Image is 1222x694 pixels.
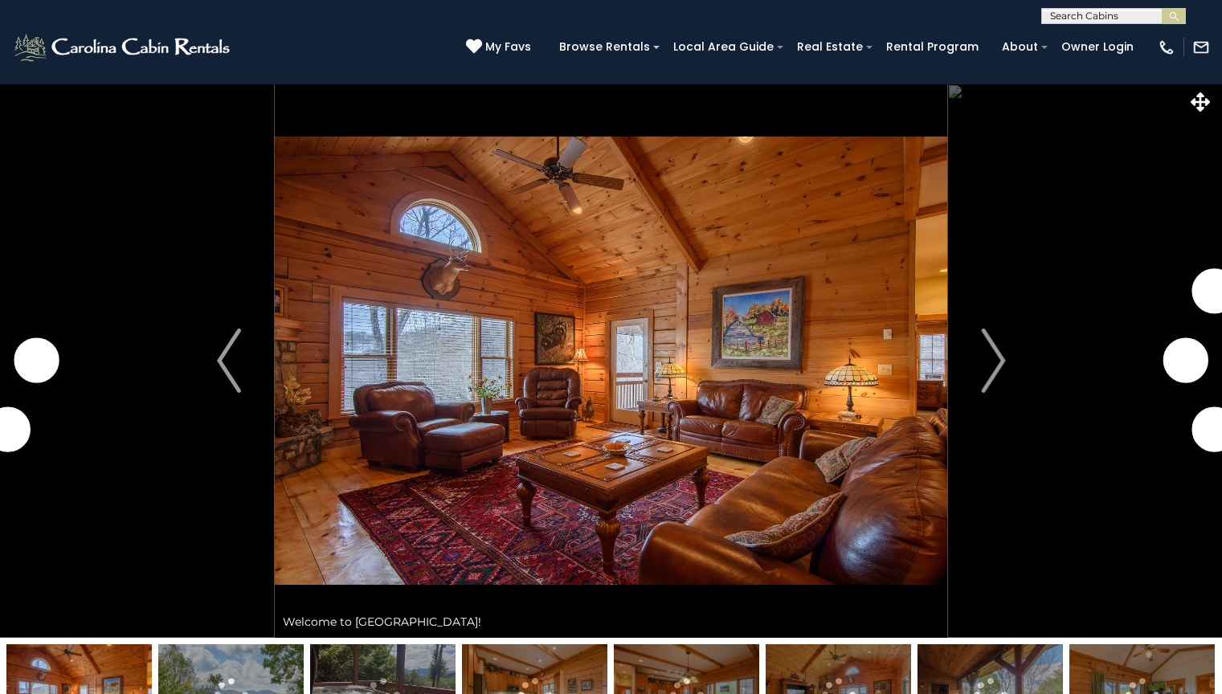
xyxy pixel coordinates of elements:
img: mail-regular-white.png [1192,39,1210,56]
img: White-1-2.png [12,31,235,63]
a: Browse Rentals [551,35,658,59]
span: My Favs [485,39,531,55]
a: Local Area Guide [665,35,782,59]
a: Real Estate [789,35,871,59]
img: phone-regular-white.png [1158,39,1175,56]
div: Welcome to [GEOGRAPHIC_DATA]! [275,606,947,638]
a: About [994,35,1046,59]
a: Owner Login [1053,35,1142,59]
a: My Favs [466,39,535,56]
button: Previous [183,84,276,638]
img: arrow [217,329,241,393]
a: Rental Program [878,35,987,59]
img: arrow [981,329,1005,393]
button: Next [947,84,1040,638]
